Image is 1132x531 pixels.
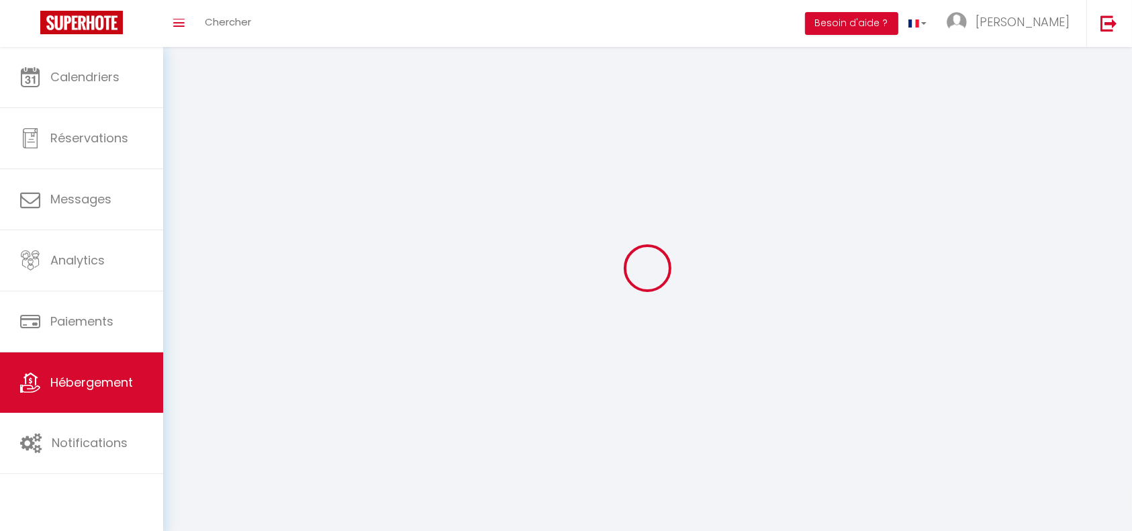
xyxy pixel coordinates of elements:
span: [PERSON_NAME] [976,13,1070,30]
span: Hébergement [50,374,133,391]
span: Paiements [50,313,113,330]
span: Analytics [50,252,105,269]
img: logout [1100,15,1117,32]
span: Calendriers [50,68,120,85]
button: Besoin d'aide ? [805,12,898,35]
span: Chercher [205,15,251,29]
span: Messages [50,191,111,207]
span: Réservations [50,130,128,146]
img: ... [947,12,967,32]
span: Notifications [52,434,128,451]
img: Super Booking [40,11,123,34]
